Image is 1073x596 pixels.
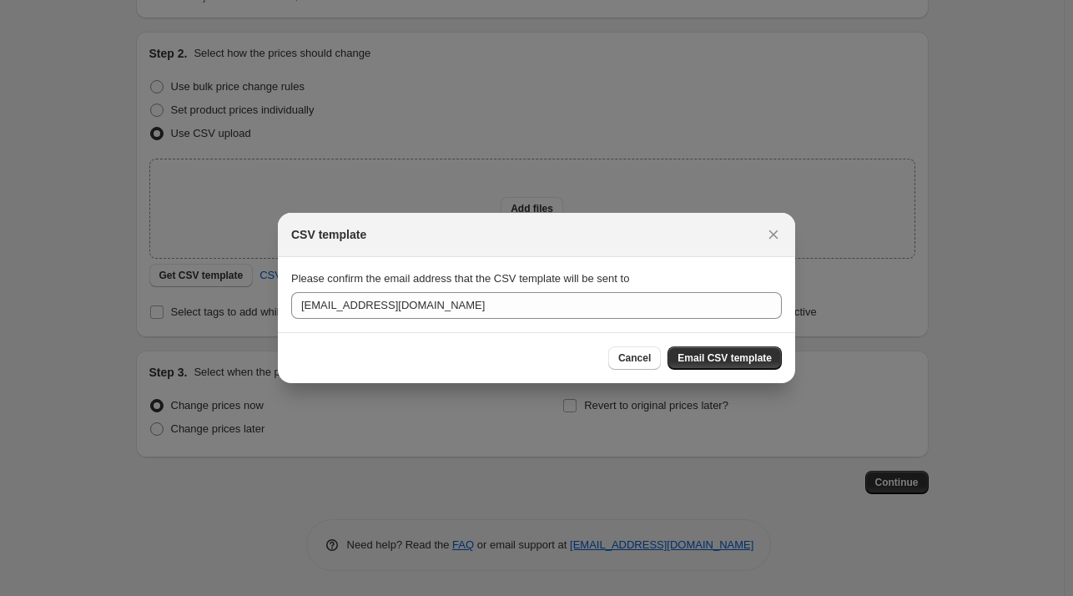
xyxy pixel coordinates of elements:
h2: CSV template [291,226,366,243]
button: Cancel [608,346,661,370]
span: Email CSV template [678,351,772,365]
button: Close [762,223,785,246]
span: Please confirm the email address that the CSV template will be sent to [291,272,629,285]
button: Email CSV template [667,346,782,370]
span: Cancel [618,351,651,365]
